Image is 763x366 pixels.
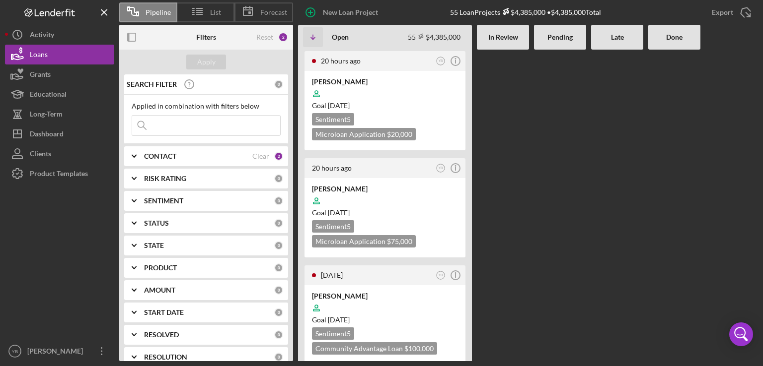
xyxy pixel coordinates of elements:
[434,55,448,68] button: YB
[323,2,378,22] div: New Loan Project
[25,341,89,364] div: [PERSON_NAME]
[712,2,733,22] div: Export
[547,33,573,41] b: Pending
[5,341,114,361] button: YB[PERSON_NAME]
[321,271,343,279] time: 2025-09-10 16:55
[196,33,216,41] b: Filters
[144,197,183,205] b: SENTIMENT
[144,286,175,294] b: AMOUNT
[144,308,184,316] b: START DATE
[274,174,283,183] div: 0
[274,308,283,317] div: 0
[5,124,114,144] button: Dashboard
[30,104,63,126] div: Long-Term
[328,208,350,217] time: 10/26/2025
[312,220,354,233] div: Sentiment 5
[5,104,114,124] button: Long-Term
[439,59,443,62] text: YB
[328,101,350,110] time: 10/26/2025
[303,50,467,152] a: 20 hours agoYB[PERSON_NAME]Goal [DATE]Sentiment5Microloan Application $20,000
[488,33,518,41] b: In Review
[328,315,350,324] time: 11/17/2025
[5,144,114,164] a: Clients
[666,33,683,41] b: Done
[144,219,169,227] b: STATUS
[127,80,177,88] b: SEARCH FILTER
[500,8,545,16] div: $4,385,000
[387,130,412,138] span: $20,000
[298,2,388,22] button: New Loan Project
[12,349,18,354] text: YB
[387,237,412,245] span: $75,000
[404,344,434,353] span: $100,000
[30,124,64,146] div: Dashboard
[702,2,758,22] button: Export
[30,25,54,47] div: Activity
[5,84,114,104] button: Educational
[274,286,283,295] div: 0
[729,322,753,346] div: Open Intercom Messenger
[256,33,273,41] div: Reset
[611,33,624,41] b: Late
[146,8,171,16] span: Pipeline
[278,32,288,42] div: 2
[144,152,176,160] b: CONTACT
[30,84,67,107] div: Educational
[274,219,283,228] div: 0
[210,8,221,16] span: List
[274,80,283,89] div: 0
[144,175,186,183] b: RISK RATING
[274,330,283,339] div: 0
[30,144,51,166] div: Clients
[312,101,350,110] span: Goal
[332,33,349,41] b: Open
[252,152,269,160] div: Clear
[144,353,187,361] b: RESOLUTION
[5,45,114,64] button: Loans
[144,331,179,339] b: RESOLVED
[312,164,352,172] time: 2025-09-11 01:38
[312,315,350,324] span: Goal
[312,128,416,140] div: Microloan Application
[303,264,467,366] a: [DATE]YB[PERSON_NAME]Goal [DATE]Sentiment5Community Advantage Loan $100,000
[186,55,226,69] button: Apply
[312,342,437,355] div: Community Advantage Loan
[439,273,443,277] text: YB
[312,184,458,194] div: [PERSON_NAME]
[312,113,354,125] div: Sentiment 5
[30,45,48,67] div: Loans
[303,157,467,259] a: 20 hours agoYB[PERSON_NAME]Goal [DATE]Sentiment5Microloan Application $75,000
[274,263,283,272] div: 0
[312,235,416,247] div: Microloan Application
[274,241,283,250] div: 0
[312,291,458,301] div: [PERSON_NAME]
[312,208,350,217] span: Goal
[312,77,458,87] div: [PERSON_NAME]
[321,57,361,65] time: 2025-09-11 01:51
[439,166,443,170] text: YB
[274,152,283,161] div: 2
[132,102,281,110] div: Applied in combination with filters below
[197,55,216,69] div: Apply
[408,33,460,41] div: 55 $4,385,000
[144,264,177,272] b: PRODUCT
[450,8,601,16] div: 55 Loan Projects • $4,385,000 Total
[144,242,164,249] b: STATE
[30,164,88,186] div: Product Templates
[434,269,448,282] button: YB
[312,327,354,340] div: Sentiment 5
[5,164,114,183] button: Product Templates
[5,25,114,45] button: Activity
[30,64,51,87] div: Grants
[260,8,287,16] span: Forecast
[5,64,114,84] button: Grants
[274,353,283,362] div: 0
[434,162,448,175] button: YB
